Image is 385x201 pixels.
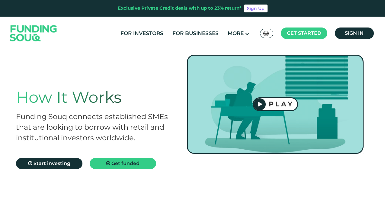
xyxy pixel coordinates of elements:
img: SA Flag [263,31,269,36]
span: More [228,30,244,36]
h2: Funding Souq connects established SMEs that are looking to borrow with retail and institutional i... [16,111,175,143]
span: Sign in [345,30,364,36]
a: Get funded [90,158,156,169]
a: For Businesses [171,28,220,38]
button: PLAY [253,97,298,111]
span: Get started [287,30,321,36]
span: Get funded [111,160,140,166]
a: Sign in [335,28,374,39]
div: Exclusive Private Credit deals with up to 23% return* [118,5,242,12]
h1: How It Works [16,88,175,107]
a: For Investors [119,28,165,38]
div: PLAY [266,100,297,108]
img: Logo [4,18,63,49]
a: Sign Up [244,5,268,12]
a: Start investing [16,158,82,169]
span: Start investing [34,160,70,166]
